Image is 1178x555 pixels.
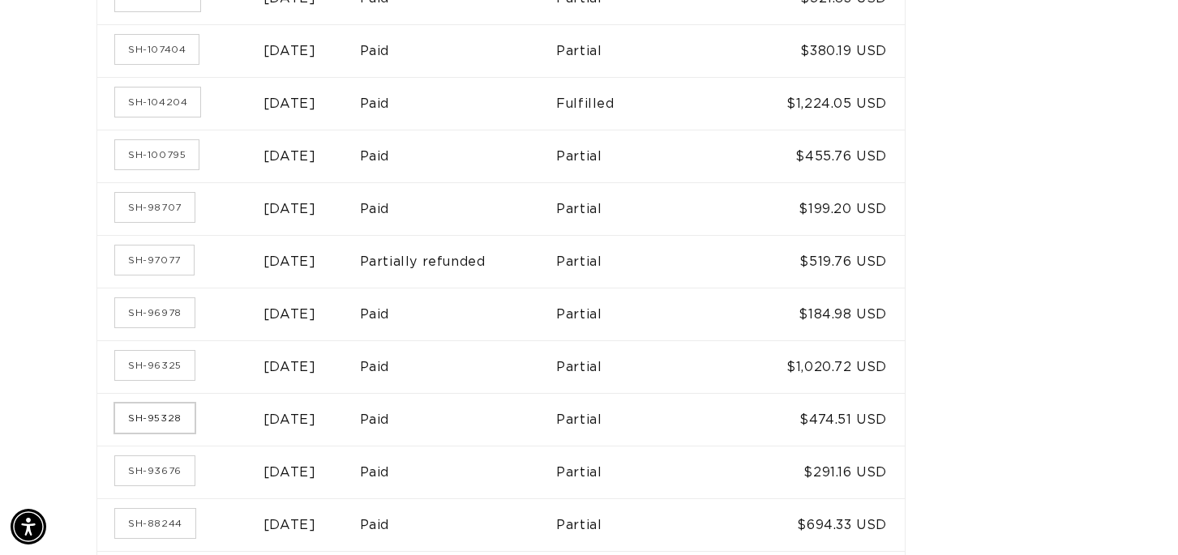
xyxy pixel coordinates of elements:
td: Paid [360,24,556,77]
a: Order number SH-104204 [115,88,200,117]
td: $1,020.72 USD [743,340,905,393]
a: Order number SH-96978 [115,298,195,327]
a: Order number SH-96325 [115,351,195,380]
a: Order number SH-93676 [115,456,195,485]
td: $291.16 USD [743,446,905,498]
a: Order number SH-107404 [115,35,199,64]
td: Partial [556,130,743,182]
time: [DATE] [263,308,316,321]
time: [DATE] [263,519,316,532]
td: Paid [360,130,556,182]
td: Paid [360,77,556,130]
td: Partial [556,498,743,551]
time: [DATE] [263,203,316,216]
td: Paid [360,498,556,551]
td: Paid [360,182,556,235]
time: [DATE] [263,361,316,374]
td: Paid [360,393,556,446]
td: Partial [556,24,743,77]
td: $455.76 USD [743,130,905,182]
time: [DATE] [263,45,316,58]
td: $199.20 USD [743,182,905,235]
td: $474.51 USD [743,393,905,446]
td: Partial [556,446,743,498]
a: Order number SH-98707 [115,193,195,222]
td: $694.33 USD [743,498,905,551]
a: Order number SH-95328 [115,403,195,433]
td: Paid [360,340,556,393]
time: [DATE] [263,150,316,163]
a: Order number SH-97077 [115,245,194,275]
time: [DATE] [263,97,316,110]
td: Partially refunded [360,235,556,288]
td: Partial [556,340,743,393]
a: Order number SH-88244 [115,509,195,538]
td: Paid [360,288,556,340]
iframe: Chat Widget [1097,477,1178,555]
td: $519.76 USD [743,235,905,288]
td: Partial [556,393,743,446]
td: $1,224.05 USD [743,77,905,130]
td: Partial [556,235,743,288]
div: Accessibility Menu [11,509,46,544]
time: [DATE] [263,413,316,426]
a: Order number SH-100795 [115,140,199,169]
td: Partial [556,182,743,235]
time: [DATE] [263,466,316,479]
td: $380.19 USD [743,24,905,77]
td: Fulfilled [556,77,743,130]
td: $184.98 USD [743,288,905,340]
td: Partial [556,288,743,340]
time: [DATE] [263,255,316,268]
td: Paid [360,446,556,498]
